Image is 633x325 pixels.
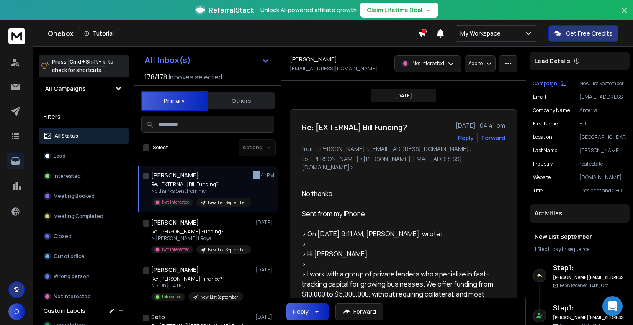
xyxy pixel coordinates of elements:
[481,134,505,142] div: Forward
[39,168,129,184] button: Interested
[553,263,626,273] h6: Step 1 :
[39,80,129,97] button: All Campaigns
[54,253,85,260] p: Out of office
[602,296,623,316] div: Open Intercom Messenger
[533,80,557,87] p: Campaign
[39,228,129,245] button: Closed
[144,56,191,64] h1: All Inbox(s)
[579,174,626,181] p: [DOMAIN_NAME]
[533,107,570,114] p: Company Name
[553,274,626,281] h6: [PERSON_NAME][EMAIL_ADDRESS][DOMAIN_NAME]
[52,58,113,74] p: Press to check for shortcuts.
[151,188,251,194] p: No thanks Sent from my
[535,246,625,253] div: |
[579,134,626,141] p: [GEOGRAPHIC_DATA]
[141,91,208,111] button: Primary
[54,133,78,139] p: All Status
[253,172,274,179] p: 04:41 PM
[535,246,547,253] span: 1 Step
[151,228,251,235] p: Re: [PERSON_NAME] Funding?
[54,293,91,300] p: Not Interested
[395,92,412,99] p: [DATE]
[54,153,66,159] p: Lead
[48,28,418,39] div: Onebox
[39,268,129,285] button: Wrong person
[566,29,612,38] p: Get Free Credits
[589,282,608,288] span: 14th, Oct
[255,314,274,320] p: [DATE]
[533,147,557,154] p: Last Name
[468,60,483,67] p: Add to
[460,29,504,38] p: My Workspace
[553,303,626,313] h6: Step 1 :
[619,5,630,25] button: Close banner
[458,134,474,142] button: Reply
[151,276,243,282] p: Re: [PERSON_NAME] Finance?
[533,161,553,167] p: industry
[260,6,357,14] p: Unlock AI-powered affiliate growth
[54,233,72,240] p: Closed
[151,235,251,242] p: N [PERSON_NAME] | Royal
[162,246,190,253] p: Not Interested
[68,57,106,67] span: Cmd + Shift + k
[44,307,85,315] h3: Custom Labels
[39,128,129,144] button: All Status
[293,307,309,316] div: Reply
[290,65,377,72] p: [EMAIL_ADDRESS][DOMAIN_NAME]
[39,208,129,225] button: Meeting Completed
[535,57,570,65] p: Lead Details
[144,72,167,82] span: 178 / 178
[39,111,129,123] h3: Filters
[533,134,552,141] p: location
[426,6,432,14] span: →
[39,188,129,205] button: Meeting Booked
[169,72,222,82] h3: Inboxes selected
[151,171,199,179] h1: [PERSON_NAME]
[286,303,329,320] button: Reply
[548,25,618,42] button: Get Free Credits
[533,174,551,181] p: website
[39,248,129,265] button: Out of office
[200,294,238,300] p: New List September
[54,213,103,220] p: Meeting Completed
[153,144,168,151] label: Select
[45,84,86,93] h1: All Campaigns
[54,273,90,280] p: Wrong person
[550,246,589,253] span: 1 day in sequence
[208,247,246,253] p: New List September
[579,80,626,87] p: New List September
[560,282,608,289] p: Reply Received
[455,121,505,130] p: [DATE] : 04:41 pm
[54,193,95,200] p: Meeting Booked
[208,200,246,206] p: New List September
[533,80,566,87] button: Campaign
[579,94,626,100] p: [EMAIL_ADDRESS][DOMAIN_NAME]
[302,155,505,171] p: to: [PERSON_NAME] <[PERSON_NAME][EMAIL_ADDRESS][DOMAIN_NAME]>
[54,173,81,179] p: Interested
[39,148,129,164] button: Lead
[255,266,274,273] p: [DATE]
[579,161,626,167] p: real estate
[151,266,199,274] h1: [PERSON_NAME]
[290,55,337,64] h1: [PERSON_NAME]
[533,187,543,194] p: title
[8,303,25,320] button: O
[255,219,274,226] p: [DATE]
[530,204,630,223] div: Activities
[533,94,546,100] p: Email
[208,5,254,15] span: ReferralStack
[533,120,558,127] p: First Name
[579,120,626,127] p: Bill
[138,52,276,69] button: All Inbox(s)
[579,107,626,114] p: Anterra Management
[579,187,626,194] p: President and CEO
[579,147,626,154] p: [PERSON_NAME]
[412,60,444,67] p: Not Interested
[151,218,199,227] h1: [PERSON_NAME]
[553,315,626,321] h6: [PERSON_NAME][EMAIL_ADDRESS][DOMAIN_NAME]
[79,28,119,39] button: Tutorial
[302,121,407,133] h1: Re: [EXTERNAL] Bill Funding?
